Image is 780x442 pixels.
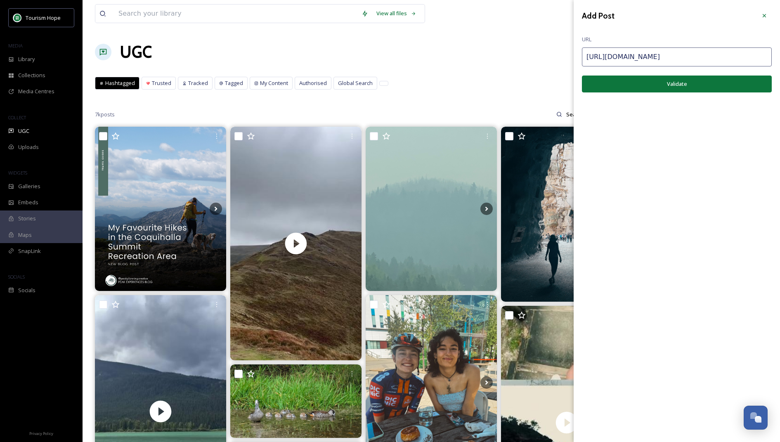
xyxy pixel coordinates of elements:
span: My Content [260,79,288,87]
span: Tourism Hope [26,14,61,21]
span: Maps [18,231,32,239]
span: SOCIALS [8,274,25,280]
span: Embeds [18,199,38,206]
span: Galleries [18,182,40,190]
input: https://www.instagram.com/p/Cp-0BNCLzu8/ [582,47,772,66]
img: logo.png [13,14,21,22]
input: Search your library [114,5,357,23]
span: URL [582,35,591,43]
img: #pinkearedduck a wee duck family at Manning park #manningpark #wa #australia [230,364,362,438]
span: Privacy Policy [29,431,53,436]
span: UGC [18,127,29,135]
span: COLLECT [8,114,26,121]
span: Trusted [152,79,171,87]
button: Open Chat [744,406,768,430]
span: Tracked [188,79,208,87]
a: View all files [372,5,421,21]
span: Uploads [18,143,39,151]
span: 7k posts [95,111,115,118]
span: Socials [18,286,35,294]
a: Privacy Policy [29,428,53,438]
span: WIDGETS [8,170,27,176]
span: Authorised [299,79,327,87]
button: Validate [582,76,772,92]
video: From a reunion group hike along the Dragon’s Back, a very distinctive, undulating ridgeline in th... [230,127,362,360]
img: Roads open, fire still burns …. Hats off to the responders working tirelessly!!#coquihalla #fire ... [366,127,497,291]
span: Global Search [338,79,373,87]
img: Othello tunnels #picturebooks #travelphotography #travelgram #hope #coquihalla 😇😱🙈 [501,127,632,302]
span: SnapLink [18,247,41,255]
input: Search [562,106,589,123]
span: Hashtagged [105,79,135,87]
span: MEDIA [8,43,23,49]
span: Library [18,55,35,63]
span: Collections [18,71,45,79]
span: Stories [18,215,36,222]
img: thumbnail [230,127,362,360]
a: UGC [120,40,152,64]
span: Tagged [225,79,243,87]
span: Media Centres [18,87,54,95]
h3: Add Post [582,10,615,22]
img: 🏔️ Jagged peaks, alpine lakes & limited cell service = Coquihalla magic. The Coquihalla Summit Re... [95,127,226,291]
